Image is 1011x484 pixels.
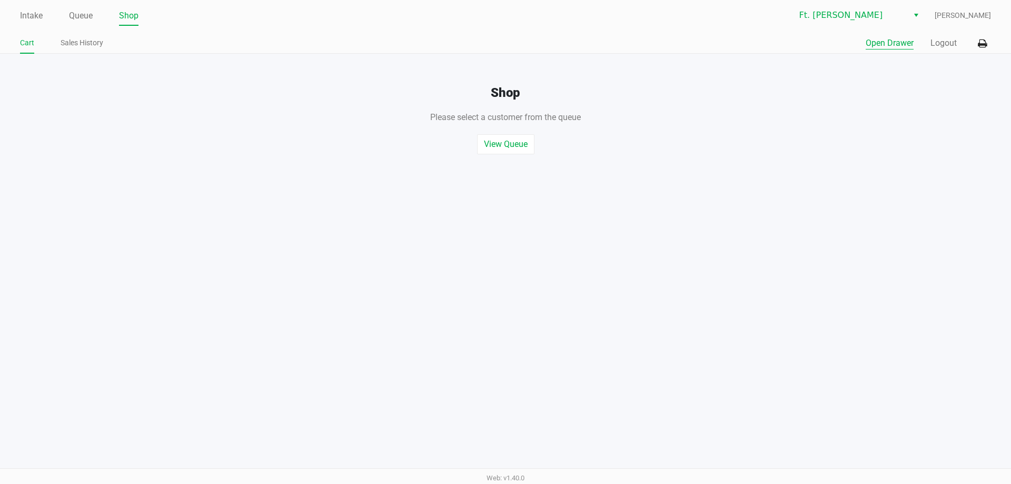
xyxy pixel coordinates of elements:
[930,37,957,50] button: Logout
[69,8,93,23] a: Queue
[866,37,914,50] button: Open Drawer
[477,134,534,154] button: View Queue
[935,10,991,21] span: [PERSON_NAME]
[487,474,524,482] span: Web: v1.40.0
[430,112,581,122] span: Please select a customer from the queue
[20,8,43,23] a: Intake
[799,9,902,22] span: Ft. [PERSON_NAME]
[908,6,924,25] button: Select
[20,36,34,50] a: Cart
[61,36,103,50] a: Sales History
[119,8,138,23] a: Shop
